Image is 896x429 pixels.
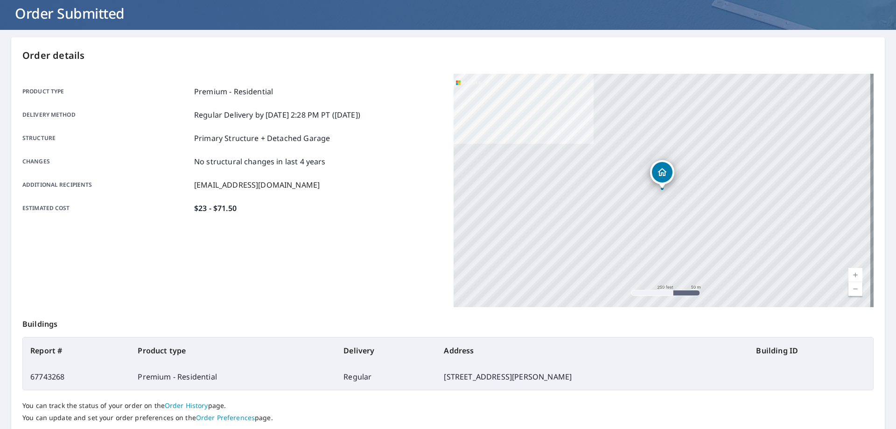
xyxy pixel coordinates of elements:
p: Premium - Residential [194,86,273,97]
a: Current Level 17, Zoom In [848,268,862,282]
a: Order Preferences [196,413,255,422]
p: Structure [22,133,190,144]
td: 67743268 [23,364,130,390]
p: Regular Delivery by [DATE] 2:28 PM PT ([DATE]) [194,109,360,120]
h1: Order Submitted [11,4,885,23]
p: You can track the status of your order on the page. [22,401,874,410]
p: Primary Structure + Detached Garage [194,133,330,144]
p: Order details [22,49,874,63]
div: Dropped pin, building 1, Residential property, 4201 FULLER CRES BURLINGTON ON L7M0M5 [650,160,674,189]
th: Building ID [749,338,873,364]
p: Estimated cost [22,203,190,214]
a: Order History [165,401,208,410]
th: Product type [130,338,336,364]
p: You can update and set your order preferences on the page. [22,414,874,422]
p: No structural changes in last 4 years [194,156,326,167]
th: Report # [23,338,130,364]
p: Changes [22,156,190,167]
th: Delivery [336,338,436,364]
p: Product type [22,86,190,97]
td: Regular [336,364,436,390]
td: [STREET_ADDRESS][PERSON_NAME] [436,364,749,390]
p: Buildings [22,307,874,337]
td: Premium - Residential [130,364,336,390]
p: Delivery method [22,109,190,120]
a: Current Level 17, Zoom Out [848,282,862,296]
p: $23 - $71.50 [194,203,237,214]
p: Additional recipients [22,179,190,190]
th: Address [436,338,749,364]
p: [EMAIL_ADDRESS][DOMAIN_NAME] [194,179,320,190]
